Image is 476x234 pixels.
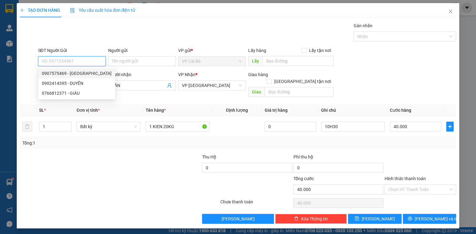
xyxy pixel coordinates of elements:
[39,108,44,113] span: SL
[294,216,298,221] span: delete
[70,8,135,13] span: Yêu cầu xuất hóa đơn điện tử
[248,56,262,66] span: Lấy
[348,214,402,224] button: save[PERSON_NAME]
[77,108,100,113] span: Đơn vị tính
[42,90,112,97] div: 0766812371 - GIÀU
[275,214,347,224] button: deleteXóa Thông tin
[108,71,176,78] div: Người nhận
[38,88,115,98] div: 0766812371 - GIÀU
[108,47,176,54] div: Người gửi
[42,80,112,87] div: 0902414395 - DUYÊN
[448,9,453,14] span: close
[272,78,333,85] span: [GEOGRAPHIC_DATA] tận nơi
[22,122,32,132] button: delete
[321,122,385,132] input: Ghi Chú
[220,198,293,209] div: Chưa thanh toán
[20,8,24,12] span: plus
[248,72,268,77] span: Giao hàng
[70,8,75,13] img: icon
[447,124,453,129] span: plus
[146,108,166,113] span: Tên hàng
[403,214,456,224] button: printer[PERSON_NAME] và In
[226,108,248,113] span: Định lượng
[385,176,426,181] label: Hình thức thanh toán
[293,176,314,181] span: Tổng cước
[301,215,328,222] span: Xóa Thông tin
[38,68,115,78] div: 0907575469 - CẨM HỒNG
[265,122,316,132] input: 0
[42,70,112,77] div: 0907575469 - [GEOGRAPHIC_DATA]
[415,215,458,222] span: [PERSON_NAME] và In
[265,87,333,97] input: Dọc đường
[22,140,184,146] div: Tổng: 1
[202,214,274,224] button: [PERSON_NAME]
[178,72,196,77] span: VP Nhận
[293,154,383,163] div: Phí thu hộ
[354,23,372,28] label: Gán nhãn
[38,78,115,88] div: 0902414395 - DUYÊN
[80,122,137,131] span: Bất kỳ
[38,47,106,54] div: SĐT Người Gửi
[390,108,411,113] span: Cước hàng
[222,215,255,222] span: [PERSON_NAME]
[262,56,333,66] input: Dọc đường
[306,47,333,54] span: Lấy tận nơi
[20,8,60,13] span: TẠO ĐƠN HÀNG
[182,81,242,90] span: VP Sài Gòn
[362,215,395,222] span: [PERSON_NAME]
[355,216,359,221] span: save
[178,47,246,54] div: VP gửi
[202,154,216,159] span: Thu Hộ
[265,108,288,113] span: Giá trị hàng
[408,216,412,221] span: printer
[248,87,265,97] span: Giao
[319,104,387,116] th: Ghi chú
[446,122,454,132] button: plus
[146,122,209,132] input: VD: Bàn, Ghế
[167,83,172,88] span: user-add
[442,3,459,20] button: Close
[182,57,242,66] span: VP Cái Bè
[248,48,266,53] span: Lấy hàng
